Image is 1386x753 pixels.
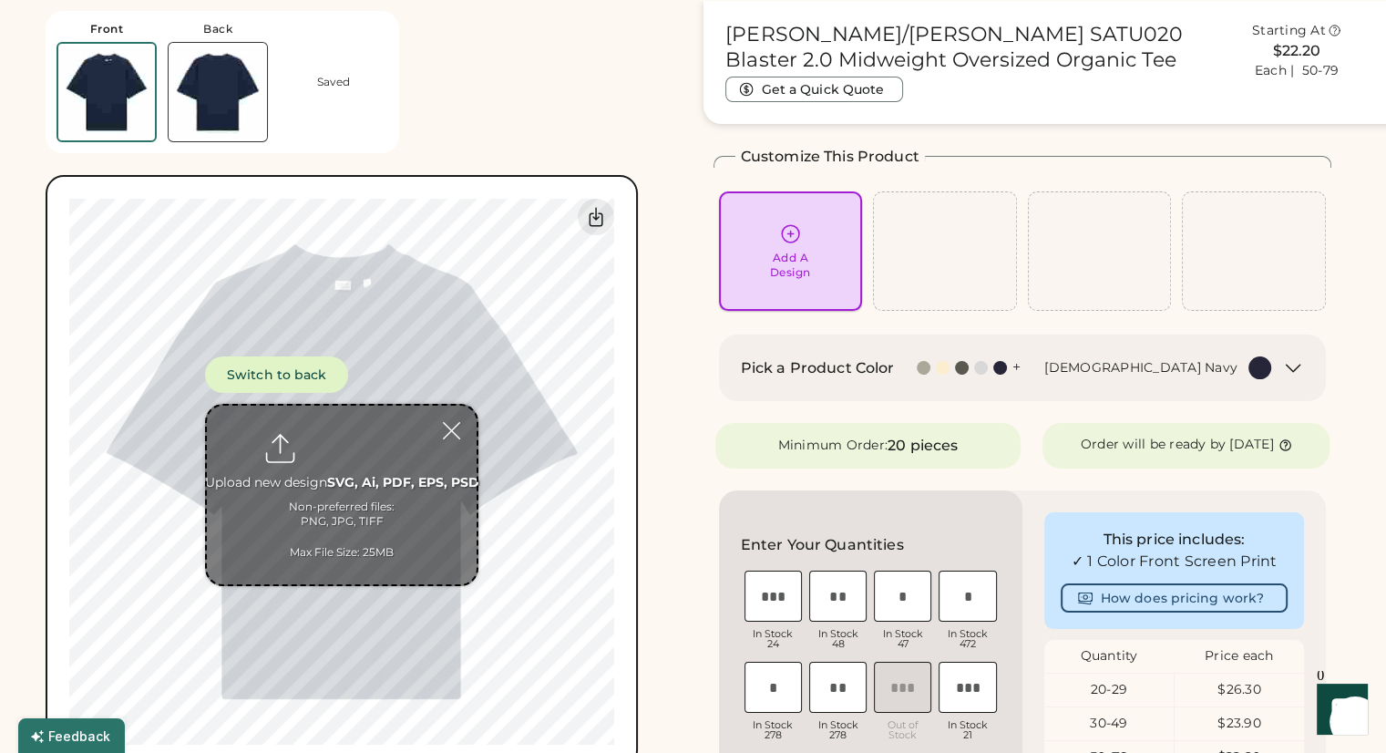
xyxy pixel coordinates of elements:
img: Stanley/Stella SATU020 French Navy Front Thumbnail [58,44,155,140]
button: Switch to back [205,356,348,393]
h1: [PERSON_NAME]/[PERSON_NAME] SATU020 Blaster 2.0 Midweight Oversized Organic Tee [725,22,1206,73]
div: [DEMOGRAPHIC_DATA] Navy [1044,359,1237,377]
div: Front [90,22,124,36]
div: Add A Design [770,251,811,280]
div: Each | 50-79 [1255,62,1339,80]
div: Out of Stock [874,720,931,740]
div: + [1012,357,1021,377]
div: Quantity [1044,647,1175,665]
h2: Enter Your Quantities [741,534,904,556]
h2: Pick a Product Color [741,357,895,379]
div: Starting At [1252,22,1326,40]
div: In Stock 24 [744,629,802,649]
div: $23.90 [1175,715,1304,733]
div: In Stock 21 [939,720,996,740]
div: 20 pieces [888,435,958,457]
div: In Stock 278 [744,720,802,740]
div: ✓ 1 Color Front Screen Print [1061,551,1288,572]
div: In Stock 278 [809,720,867,740]
div: Back [203,22,232,36]
div: Order will be ready by [1081,436,1227,454]
button: How does pricing work? [1061,583,1288,613]
div: Price each [1174,647,1304,665]
div: 20-29 [1044,681,1174,699]
div: Minimum Order: [777,437,888,455]
div: In Stock 48 [809,629,867,649]
div: Saved [317,75,350,89]
div: [DATE] [1229,436,1274,454]
div: $22.20 [1217,40,1376,62]
div: In Stock 47 [874,629,931,649]
div: In Stock 472 [939,629,996,649]
h2: Customize This Product [741,146,919,168]
button: Get a Quick Quote [725,77,903,102]
div: 30-49 [1044,715,1174,733]
iframe: Front Chat [1299,671,1378,749]
div: Download Front Mockup [578,199,614,235]
div: This price includes: [1061,529,1288,551]
strong: SVG, Ai, PDF, EPS, PSD [327,474,479,490]
img: Stanley/Stella SATU020 French Navy Back Thumbnail [169,43,267,141]
div: $26.30 [1175,681,1304,699]
div: Upload new design [205,474,479,492]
